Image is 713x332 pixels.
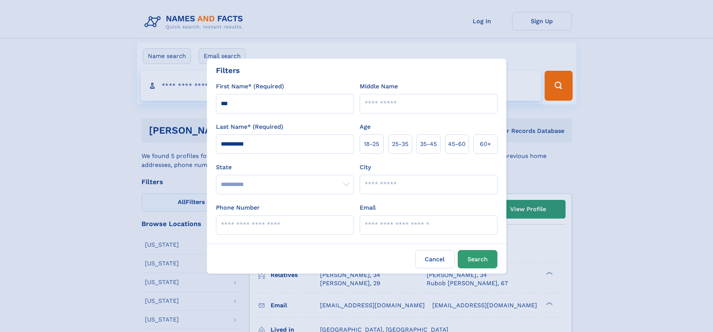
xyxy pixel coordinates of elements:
label: Age [360,122,371,131]
div: Filters [216,65,240,76]
label: Last Name* (Required) [216,122,283,131]
span: 35‑45 [420,140,437,149]
label: State [216,163,354,172]
label: Email [360,203,376,212]
label: First Name* (Required) [216,82,284,91]
button: Search [458,250,497,268]
span: 18‑25 [364,140,379,149]
label: Phone Number [216,203,260,212]
span: 60+ [480,140,491,149]
span: 45‑60 [448,140,466,149]
span: 25‑35 [392,140,408,149]
label: City [360,163,371,172]
label: Cancel [415,250,455,268]
label: Middle Name [360,82,398,91]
